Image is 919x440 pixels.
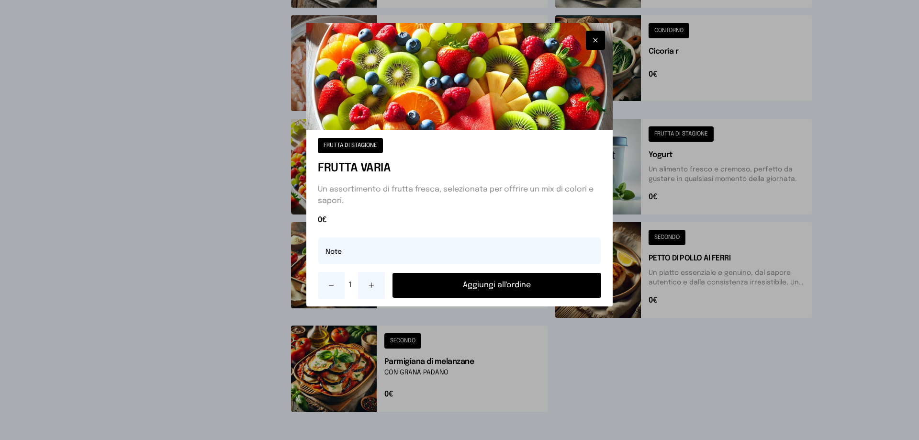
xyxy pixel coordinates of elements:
h1: FRUTTA VARIA [318,161,601,176]
span: 1 [348,280,354,291]
img: FRUTTA VARIA [306,23,613,130]
p: Un assortimento di frutta fresca, selezionata per offrire un mix di colori e sapori. [318,184,601,207]
span: 0€ [318,214,601,226]
button: Aggiungi all'ordine [392,273,601,298]
button: FRUTTA DI STAGIONE [318,138,383,153]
